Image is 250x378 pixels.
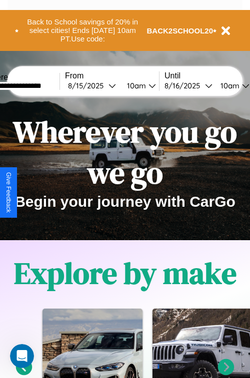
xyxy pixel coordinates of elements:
[14,253,236,294] h1: Explore by make
[215,81,242,90] div: 10am
[10,344,34,368] iframe: Intercom live chat
[65,80,119,91] button: 8/15/2025
[68,81,108,90] div: 8 / 15 / 2025
[65,71,159,80] label: From
[164,81,205,90] div: 8 / 16 / 2025
[5,172,12,213] div: Give Feedback
[119,80,159,91] button: 10am
[147,26,213,35] b: BACK2SCHOOL20
[18,15,147,46] button: Back to School savings of 20% in select cities! Ends [DATE] 10am PT.Use code:
[122,81,148,90] div: 10am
